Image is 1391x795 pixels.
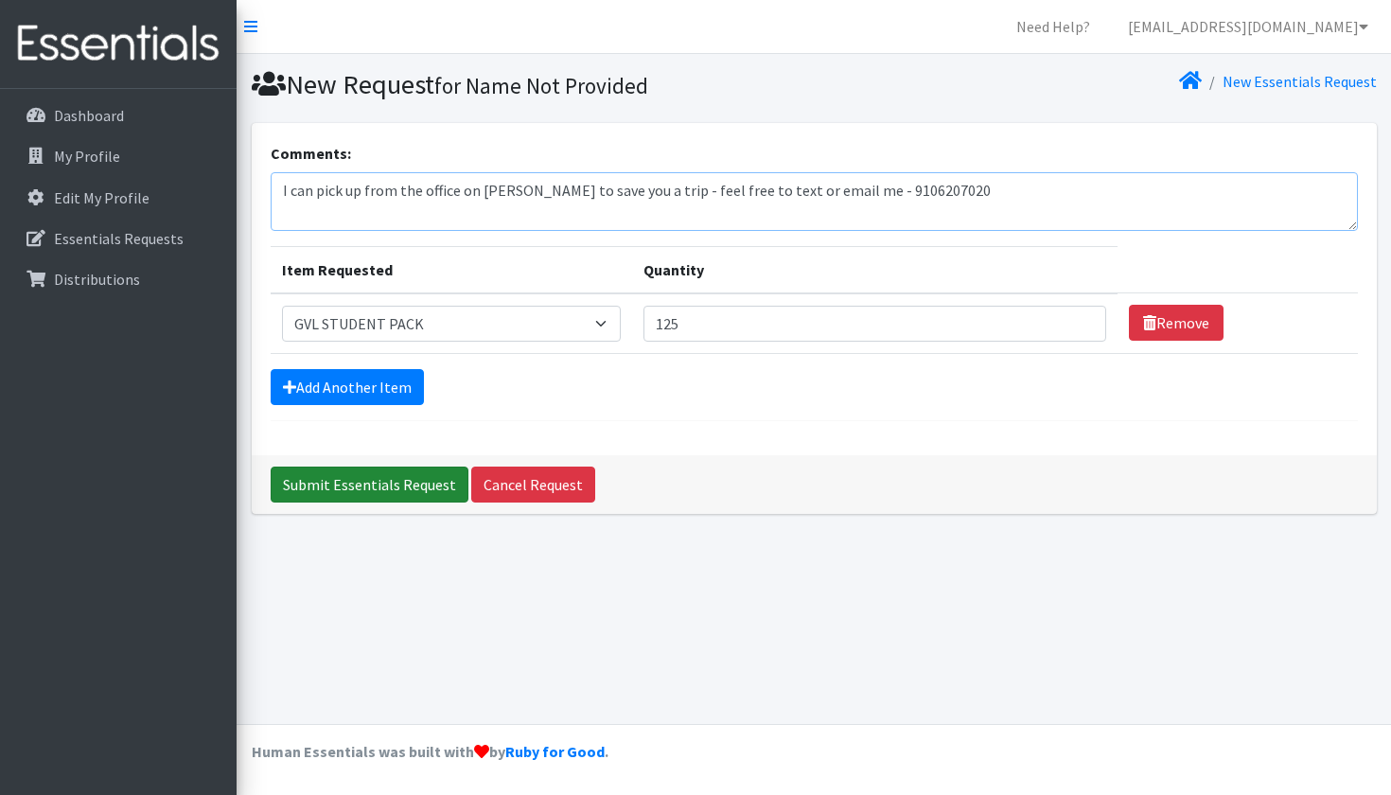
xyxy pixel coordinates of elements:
[252,68,807,101] h1: New Request
[1129,305,1224,341] a: Remove
[54,147,120,166] p: My Profile
[1001,8,1105,45] a: Need Help?
[8,260,229,298] a: Distributions
[252,742,608,761] strong: Human Essentials was built with by .
[505,742,605,761] a: Ruby for Good
[1223,72,1377,91] a: New Essentials Request
[632,246,1118,293] th: Quantity
[54,188,150,207] p: Edit My Profile
[471,467,595,503] a: Cancel Request
[54,229,184,248] p: Essentials Requests
[54,270,140,289] p: Distributions
[434,72,648,99] small: for Name Not Provided
[271,369,424,405] a: Add Another Item
[54,106,124,125] p: Dashboard
[8,179,229,217] a: Edit My Profile
[8,12,229,76] img: HumanEssentials
[271,246,632,293] th: Item Requested
[8,137,229,175] a: My Profile
[271,142,351,165] label: Comments:
[1113,8,1383,45] a: [EMAIL_ADDRESS][DOMAIN_NAME]
[8,97,229,134] a: Dashboard
[271,467,468,503] input: Submit Essentials Request
[8,220,229,257] a: Essentials Requests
